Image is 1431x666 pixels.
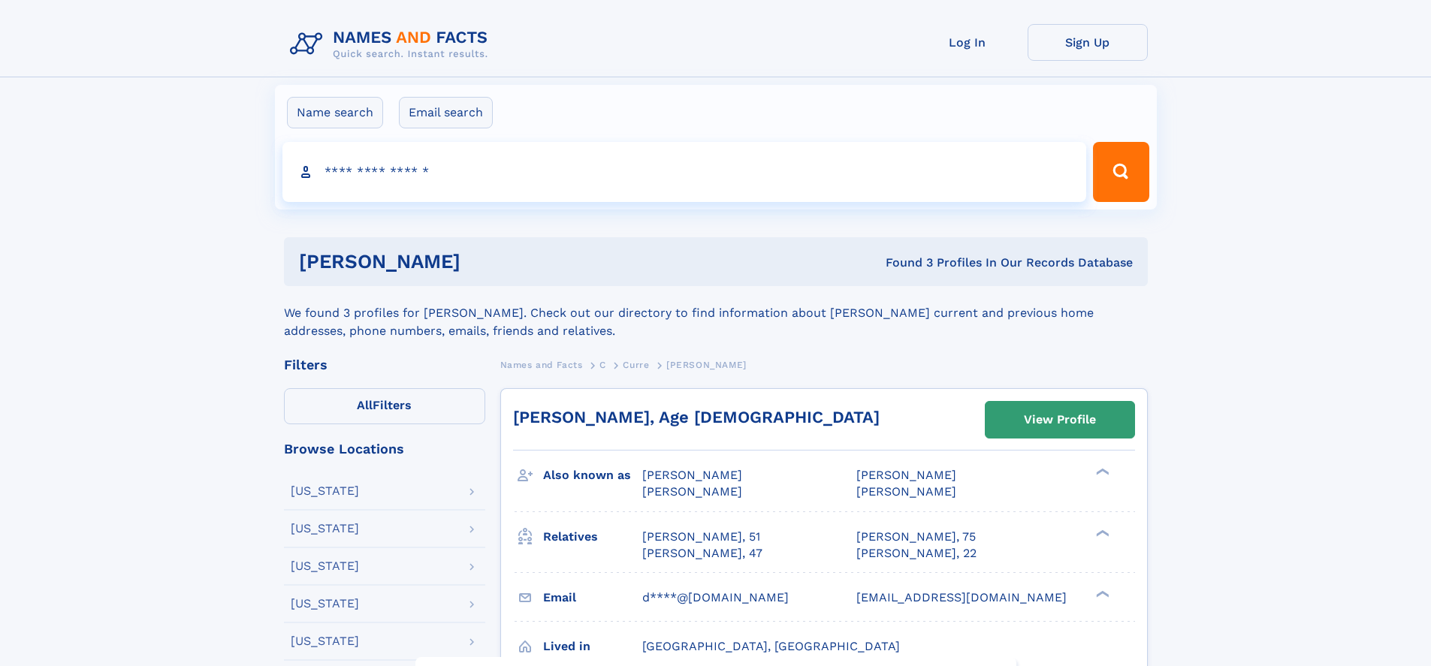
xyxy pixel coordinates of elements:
a: [PERSON_NAME], Age [DEMOGRAPHIC_DATA] [513,408,880,426]
div: [US_STATE] [291,560,359,572]
h3: Also known as [543,463,642,488]
a: [PERSON_NAME], 51 [642,529,760,545]
label: Filters [284,388,485,424]
div: We found 3 profiles for [PERSON_NAME]. Check out our directory to find information about [PERSON_... [284,286,1148,340]
h3: Email [543,585,642,610]
img: Logo Names and Facts [284,24,500,65]
span: All [357,398,373,412]
a: View Profile [986,402,1134,438]
a: Curre [623,355,649,374]
label: Email search [399,97,493,128]
span: [PERSON_NAME] [856,484,956,499]
span: C [599,360,606,370]
span: [PERSON_NAME] [642,468,742,482]
div: [US_STATE] [291,598,359,610]
input: search input [282,142,1087,202]
div: ❯ [1092,589,1110,598]
a: [PERSON_NAME], 75 [856,529,976,545]
span: [EMAIL_ADDRESS][DOMAIN_NAME] [856,590,1067,604]
div: ❯ [1092,467,1110,477]
div: [US_STATE] [291,485,359,497]
div: View Profile [1024,402,1096,437]
label: Name search [287,97,383,128]
div: ❯ [1092,528,1110,538]
a: [PERSON_NAME], 22 [856,545,977,562]
span: [PERSON_NAME] [856,468,956,482]
div: Found 3 Profiles In Our Records Database [673,255,1133,271]
a: C [599,355,606,374]
h3: Lived in [543,634,642,659]
a: [PERSON_NAME], 47 [642,545,762,562]
span: Curre [623,360,649,370]
span: [GEOGRAPHIC_DATA], [GEOGRAPHIC_DATA] [642,639,900,653]
a: Log In [907,24,1028,61]
div: [US_STATE] [291,523,359,535]
span: [PERSON_NAME] [666,360,747,370]
h3: Relatives [543,524,642,550]
a: Sign Up [1028,24,1148,61]
button: Search Button [1093,142,1149,202]
div: Browse Locations [284,442,485,456]
span: [PERSON_NAME] [642,484,742,499]
h1: [PERSON_NAME] [299,252,673,271]
a: Names and Facts [500,355,583,374]
div: [US_STATE] [291,635,359,647]
div: Filters [284,358,485,372]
